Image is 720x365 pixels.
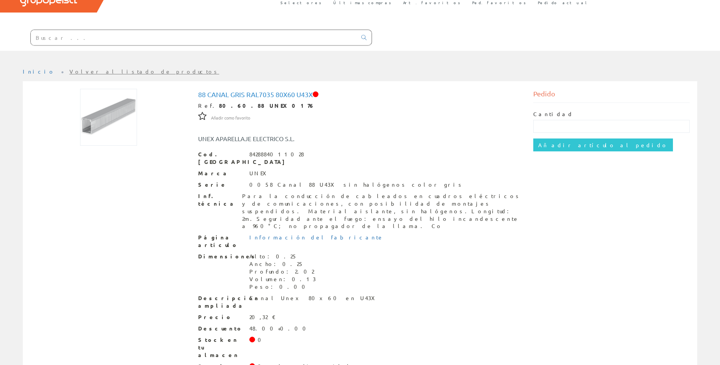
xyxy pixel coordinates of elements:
[249,260,316,268] div: Ancho: 0.25
[249,313,276,321] div: 20,32 €
[211,115,250,121] span: Añadir como favorito
[80,89,137,146] img: Foto artículo 88 Canal gris RAL7035 80x60 U43X (150x150)
[192,134,388,143] div: UNEX APARELLAJE ELECTRICO S.L.
[31,30,357,45] input: Buscar ...
[198,181,244,189] span: Serie
[198,336,244,359] span: Stock en tu almacen
[249,181,464,189] div: 0058 Canal 88 U43X sin halógenos color gris
[249,234,384,241] a: Información del fabricante
[198,102,522,110] div: Ref.
[198,170,244,177] span: Marca
[198,192,236,208] span: Inf. técnica
[249,253,316,260] div: Alto: 0.25
[249,294,380,302] div: Canal Unex 80x60 en U43X
[23,68,55,75] a: Inicio
[198,234,244,249] span: Página artículo
[533,138,673,151] input: Añadir artículo al pedido
[258,336,266,344] div: 0
[533,89,690,103] div: Pedido
[219,102,315,109] strong: 80.60.88 UNEX0176
[198,325,244,332] span: Descuento
[249,151,304,158] div: 8428884011028
[198,313,244,321] span: Precio
[69,68,219,75] a: Volver al listado de productos
[211,114,250,121] a: Añadir como favorito
[249,325,310,332] div: 48.00+0.00
[198,253,244,260] span: Dimensiones
[249,268,316,275] div: Profundo: 2.02
[249,275,316,283] div: Volumen: 0.13
[242,192,522,230] div: Para la conducción de cableados en cuadros eléctricos y de comunicaciones, con posibilidad de mon...
[198,294,244,310] span: Descripción ampliada
[249,170,271,177] div: UNEX
[198,91,522,98] h1: 88 Canal gris RAL7035 80x60 U43X
[533,110,573,118] label: Cantidad
[198,151,244,166] span: Cod. [GEOGRAPHIC_DATA]
[249,283,316,291] div: Peso: 0.00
